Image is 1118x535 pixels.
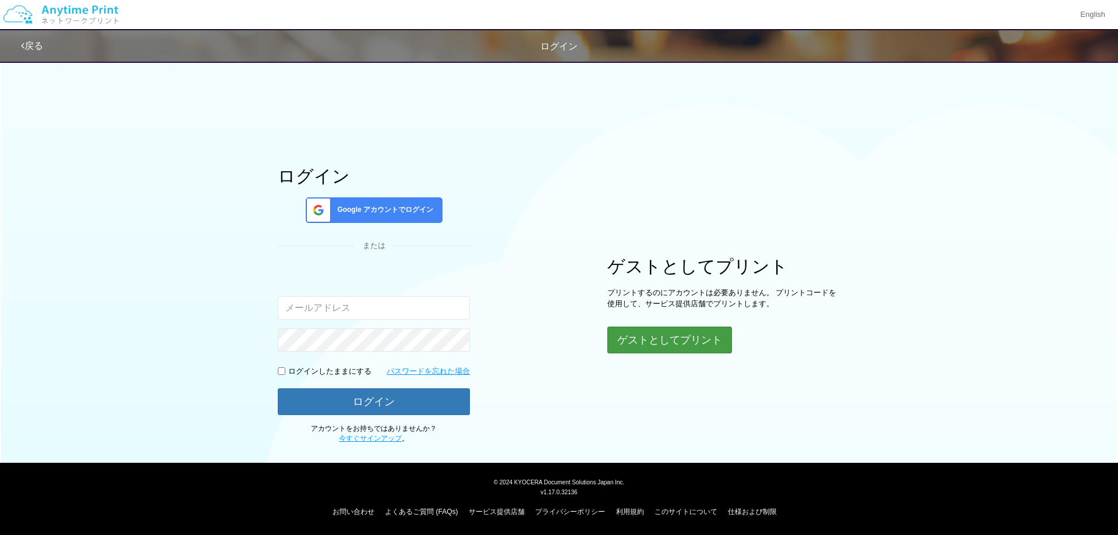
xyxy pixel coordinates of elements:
a: 今すぐサインアップ [339,434,402,442]
a: 戻る [21,41,43,51]
a: 利用規約 [616,508,644,516]
a: プライバシーポリシー [535,508,605,516]
span: 。 [339,434,409,442]
p: アカウントをお持ちではありませんか？ [278,424,470,444]
p: プリントするのにアカウントは必要ありません。 プリントコードを使用して、サービス提供店舗でプリントします。 [607,288,840,309]
a: パスワードを忘れた場合 [387,366,470,377]
button: ゲストとしてプリント [607,327,732,353]
h1: ログイン [278,166,470,186]
h1: ゲストとしてプリント [607,257,840,276]
a: よくあるご質問 (FAQs) [385,508,458,516]
span: Google アカウントでログイン [332,205,433,215]
a: 仕様および制限 [728,508,777,516]
a: このサイトについて [654,508,717,516]
span: © 2024 KYOCERA Document Solutions Japan Inc. [494,478,625,486]
span: v1.17.0.32136 [540,488,577,495]
button: ログイン [278,388,470,415]
input: メールアドレス [278,296,470,320]
a: サービス提供店舗 [469,508,525,516]
a: お問い合わせ [332,508,374,516]
p: ログインしたままにする [288,366,372,377]
div: または [278,240,470,251]
span: ログイン [540,41,578,51]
